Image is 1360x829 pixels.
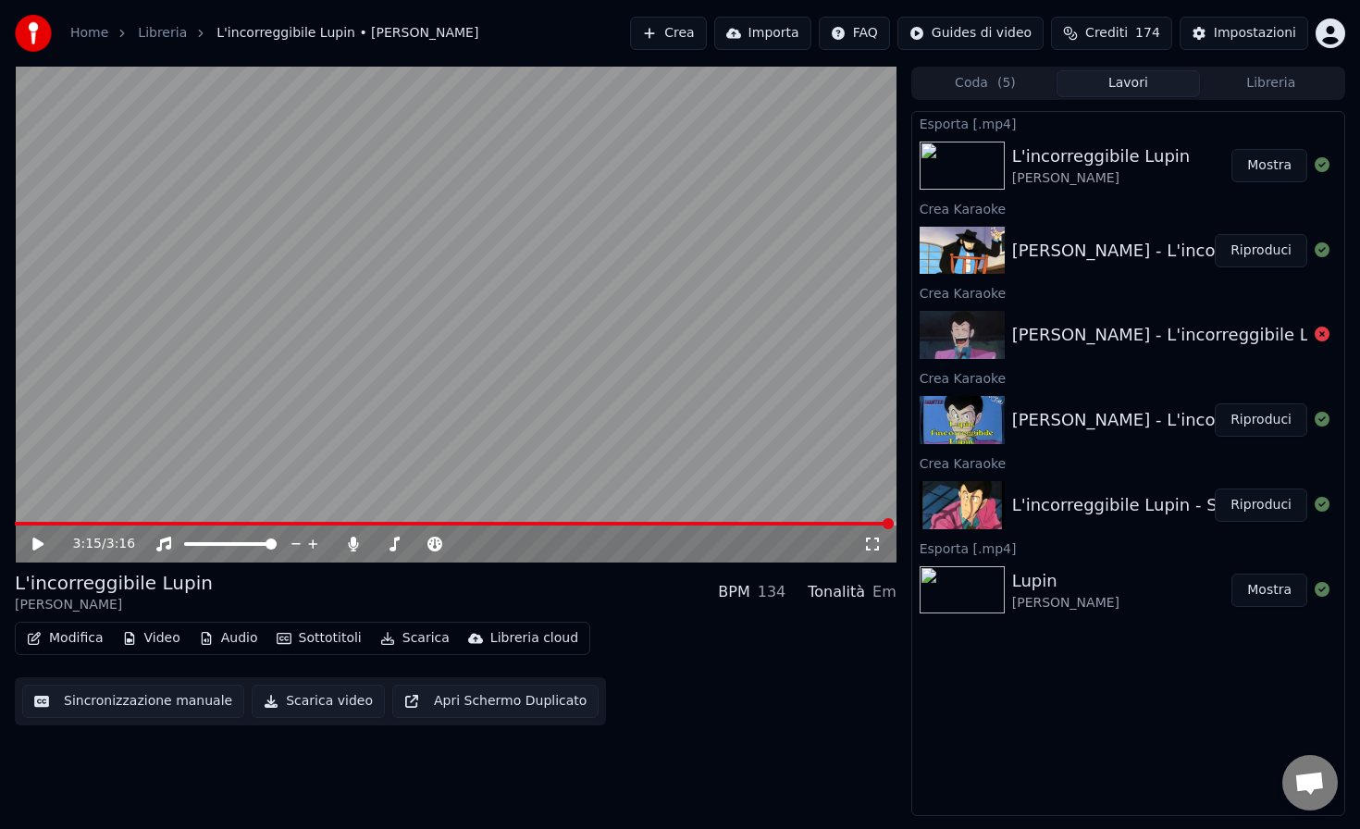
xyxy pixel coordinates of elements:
[1215,403,1307,437] button: Riproduci
[1012,143,1191,169] div: L'incorreggibile Lupin
[997,74,1016,93] span: ( 5 )
[914,70,1057,97] button: Coda
[1012,407,1345,433] div: [PERSON_NAME] - L'incorreggibile Lupin
[912,452,1344,474] div: Crea Karaoke
[70,24,478,43] nav: breadcrumb
[1012,322,1345,348] div: [PERSON_NAME] - L'incorreggibile Lupin
[714,17,811,50] button: Importa
[1012,594,1119,612] div: [PERSON_NAME]
[808,581,865,603] div: Tonalità
[912,281,1344,303] div: Crea Karaoke
[819,17,890,50] button: FAQ
[1200,70,1342,97] button: Libreria
[19,625,111,651] button: Modifica
[73,535,102,553] span: 3:15
[392,685,599,718] button: Apri Schermo Duplicato
[490,629,578,648] div: Libreria cloud
[373,625,457,651] button: Scarica
[758,581,786,603] div: 134
[1085,24,1128,43] span: Crediti
[138,24,187,43] a: Libreria
[1051,17,1172,50] button: Crediti174
[73,535,117,553] div: /
[15,596,213,614] div: [PERSON_NAME]
[1012,492,1315,518] div: L'incorreggibile Lupin - Sigla Italiana
[718,581,749,603] div: BPM
[912,112,1344,134] div: Esporta [.mp4]
[252,685,385,718] button: Scarica video
[912,197,1344,219] div: Crea Karaoke
[897,17,1044,50] button: Guides di video
[15,15,52,52] img: youka
[22,685,244,718] button: Sincronizzazione manuale
[1231,574,1307,607] button: Mostra
[1282,755,1338,810] div: Aprire la chat
[192,625,266,651] button: Audio
[70,24,108,43] a: Home
[1180,17,1308,50] button: Impostazioni
[269,625,369,651] button: Sottotitoli
[1215,489,1307,522] button: Riproduci
[1214,24,1296,43] div: Impostazioni
[216,24,478,43] span: L'incorreggibile Lupin • [PERSON_NAME]
[912,537,1344,559] div: Esporta [.mp4]
[872,581,896,603] div: Em
[15,570,213,596] div: L'incorreggibile Lupin
[1135,24,1160,43] span: 174
[1057,70,1199,97] button: Lavori
[1231,149,1307,182] button: Mostra
[1012,169,1191,188] div: [PERSON_NAME]
[1012,238,1345,264] div: [PERSON_NAME] - L'incorreggibile Lupin
[106,535,135,553] span: 3:16
[115,625,188,651] button: Video
[912,366,1344,389] div: Crea Karaoke
[1012,568,1119,594] div: Lupin
[1215,234,1307,267] button: Riproduci
[630,17,706,50] button: Crea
